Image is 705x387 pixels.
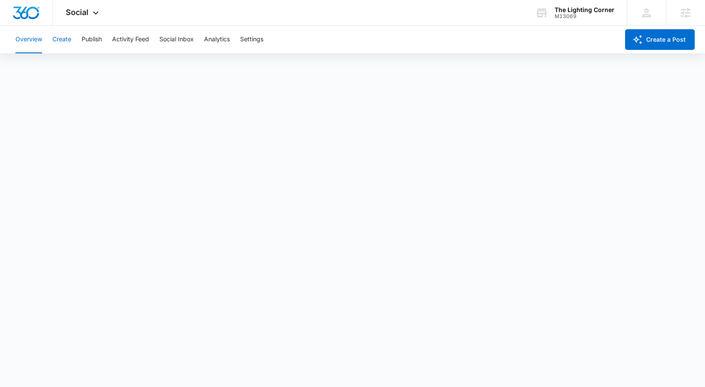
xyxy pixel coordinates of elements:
[625,29,695,50] button: Create a Post
[555,6,614,13] div: account name
[66,8,89,17] span: Social
[240,26,263,53] button: Settings
[204,26,230,53] button: Analytics
[82,26,102,53] button: Publish
[52,26,71,53] button: Create
[112,26,149,53] button: Activity Feed
[159,26,194,53] button: Social Inbox
[555,13,614,19] div: account id
[15,26,42,53] button: Overview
